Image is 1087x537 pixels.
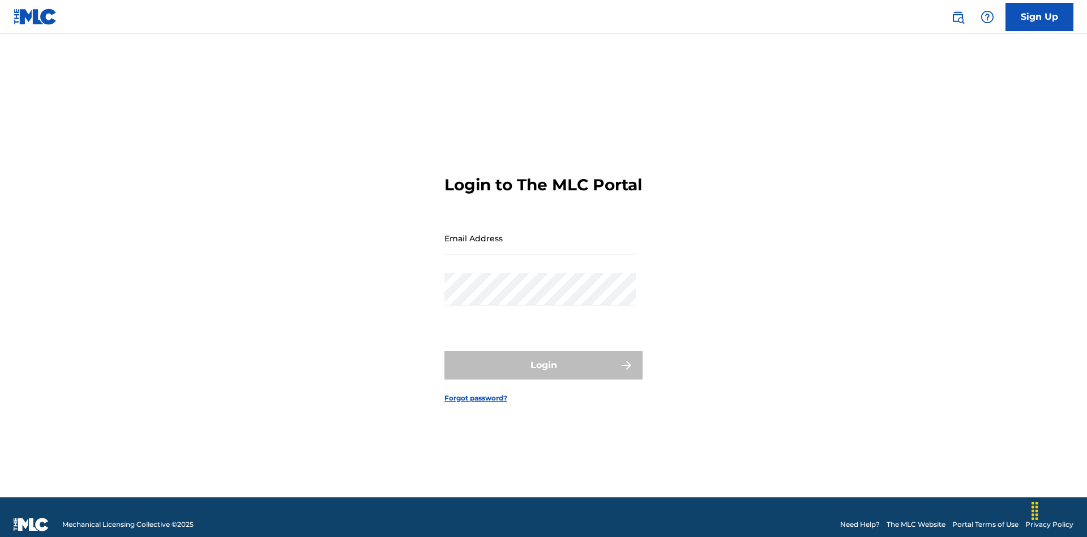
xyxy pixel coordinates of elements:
img: search [951,10,965,24]
div: Help [976,6,999,28]
h3: Login to The MLC Portal [444,175,642,195]
img: logo [14,518,49,531]
div: Drag [1026,494,1044,528]
span: Mechanical Licensing Collective © 2025 [62,519,194,530]
iframe: Chat Widget [1030,483,1087,537]
a: Forgot password? [444,393,507,403]
img: MLC Logo [14,8,57,25]
a: Public Search [947,6,969,28]
a: The MLC Website [887,519,945,530]
a: Need Help? [840,519,880,530]
a: Sign Up [1005,3,1073,31]
a: Privacy Policy [1025,519,1073,530]
img: help [981,10,994,24]
a: Portal Terms of Use [952,519,1018,530]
